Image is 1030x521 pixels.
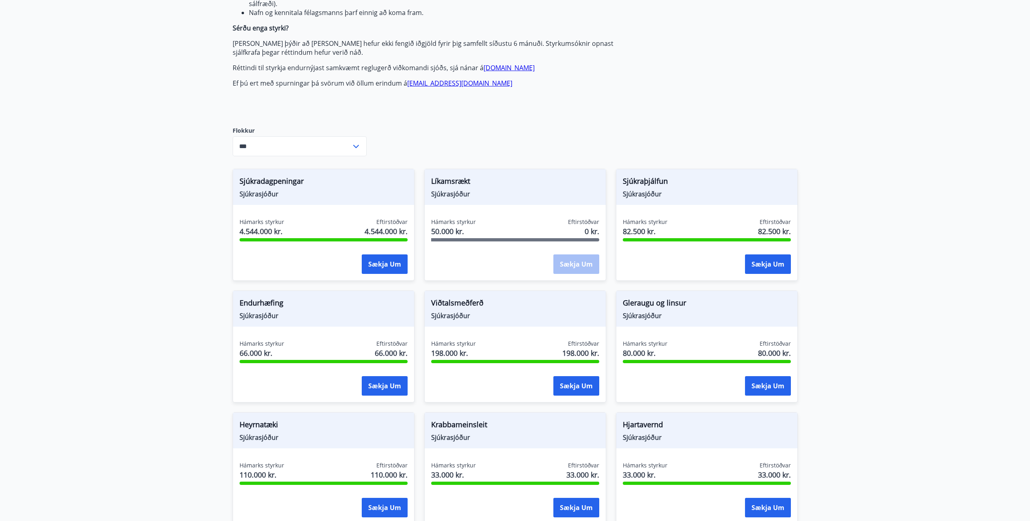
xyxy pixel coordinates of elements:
[240,311,408,320] span: Sjúkrasjóður
[240,226,284,237] span: 4.544.000 kr.
[562,348,599,358] span: 198.000 kr.
[431,433,599,442] span: Sjúkrasjóður
[553,498,599,517] button: Sækja um
[233,24,289,32] strong: Sérðu enga styrki?
[233,127,367,135] label: Flokkur
[623,469,667,480] span: 33.000 kr.
[623,226,667,237] span: 82.500 kr.
[240,297,408,311] span: Endurhæfing
[623,340,667,348] span: Hámarks styrkur
[623,311,791,320] span: Sjúkrasjóður
[431,340,476,348] span: Hámarks styrkur
[431,348,476,358] span: 198.000 kr.
[375,348,408,358] span: 66.000 kr.
[431,419,599,433] span: Krabbameinsleit
[376,340,408,348] span: Eftirstöðvar
[566,469,599,480] span: 33.000 kr.
[623,419,791,433] span: Hjartavernd
[745,376,791,396] button: Sækja um
[240,176,408,189] span: Sjúkradagpeningar
[623,297,791,311] span: Gleraugu og linsur
[431,189,599,198] span: Sjúkrasjóður
[758,469,791,480] span: 33.000 kr.
[431,226,476,237] span: 50.000 kr.
[758,348,791,358] span: 80.000 kr.
[568,218,599,226] span: Eftirstöðvar
[240,340,284,348] span: Hámarks styrkur
[240,218,284,226] span: Hámarks styrkur
[233,63,616,72] p: Réttindi til styrkja endurnýjast samkvæmt reglugerð viðkomandi sjóðs, sjá nánar á
[240,461,284,469] span: Hámarks styrkur
[623,461,667,469] span: Hámarks styrkur
[623,176,791,189] span: Sjúkraþjálfun
[623,433,791,442] span: Sjúkrasjóður
[431,176,599,189] span: Líkamsrækt
[240,433,408,442] span: Sjúkrasjóður
[568,461,599,469] span: Eftirstöðvar
[623,218,667,226] span: Hámarks styrkur
[623,189,791,198] span: Sjúkrasjóður
[431,297,599,311] span: Viðtalsmeðferð
[365,226,408,237] span: 4.544.000 kr.
[376,461,408,469] span: Eftirstöðvar
[431,469,476,480] span: 33.000 kr.
[240,348,284,358] span: 66.000 kr.
[431,461,476,469] span: Hámarks styrkur
[431,311,599,320] span: Sjúkrasjóður
[623,348,667,358] span: 80.000 kr.
[431,218,476,226] span: Hámarks styrkur
[240,469,284,480] span: 110.000 kr.
[362,376,408,396] button: Sækja um
[745,254,791,274] button: Sækja um
[376,218,408,226] span: Eftirstöðvar
[745,498,791,517] button: Sækja um
[407,79,512,88] a: [EMAIL_ADDRESS][DOMAIN_NAME]
[371,469,408,480] span: 110.000 kr.
[249,8,616,17] li: Nafn og kennitala félagsmanns þarf einnig að koma fram.
[484,63,535,72] a: [DOMAIN_NAME]
[585,226,599,237] span: 0 kr.
[760,218,791,226] span: Eftirstöðvar
[760,340,791,348] span: Eftirstöðvar
[760,461,791,469] span: Eftirstöðvar
[758,226,791,237] span: 82.500 kr.
[568,340,599,348] span: Eftirstöðvar
[240,419,408,433] span: Heyrnatæki
[233,79,616,88] p: Ef þú ert með spurningar þá svörum við öllum erindum á
[233,39,616,57] p: [PERSON_NAME] þýðir að [PERSON_NAME] hefur ekki fengið iðgjöld fyrir þig samfellt síðustu 6 mánuð...
[553,376,599,396] button: Sækja um
[362,254,408,274] button: Sækja um
[362,498,408,517] button: Sækja um
[240,189,408,198] span: Sjúkrasjóður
